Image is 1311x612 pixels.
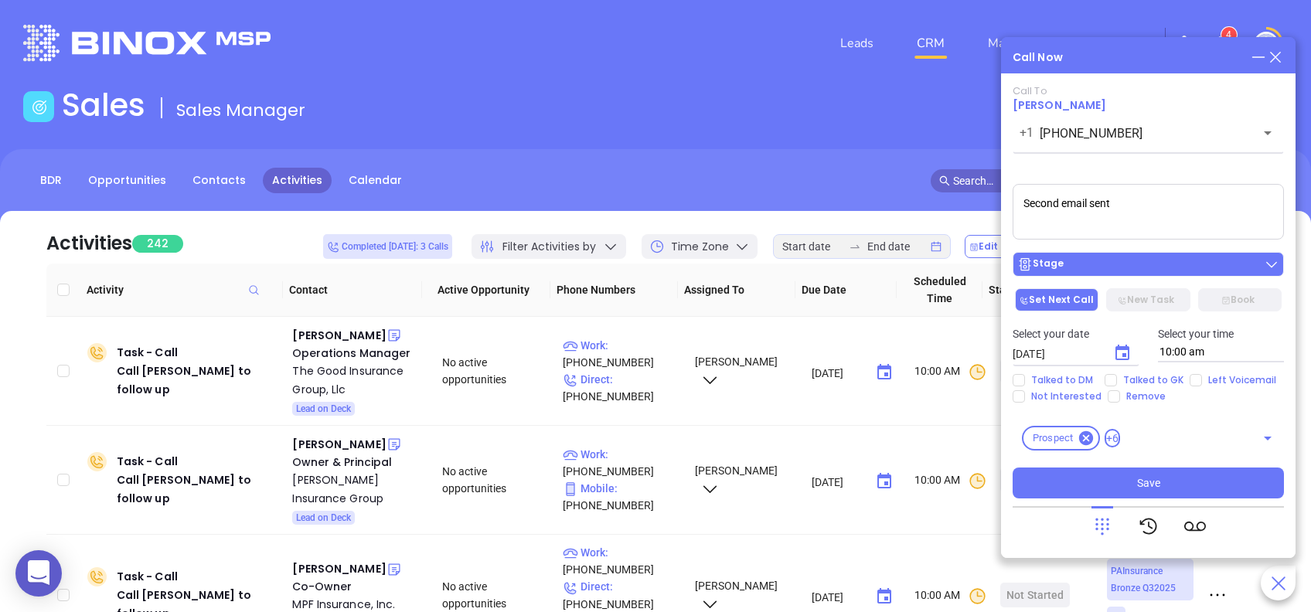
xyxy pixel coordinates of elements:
span: +6 [1105,429,1120,447]
span: Mobile : [563,482,618,495]
button: Choose date, selected date is Sep 10, 2025 [1107,338,1138,369]
p: [PHONE_NUMBER] [563,544,680,578]
th: Scheduled Time [897,263,982,317]
th: Status [982,263,1078,317]
div: No active opportunities [442,463,550,497]
span: Direct : [563,373,613,386]
div: No active opportunities [442,578,550,612]
img: iconSetting [1175,35,1194,53]
th: Contact [283,263,421,317]
p: [PHONE_NUMBER] [563,446,680,480]
span: 10:00 AM [914,586,987,606]
span: Prospect [1023,430,1082,446]
button: Open [1257,427,1279,449]
a: Calendar [339,168,411,193]
div: Activities [46,229,132,257]
p: Select your date [1013,325,1139,342]
div: Task - Call [117,343,281,399]
div: Stage [1017,257,1064,272]
sup: 4 [1221,27,1237,42]
div: Owner & Principal [292,454,421,471]
a: Activities [263,168,332,193]
div: Call [PERSON_NAME] to follow up [117,362,281,399]
button: Edit Due Date [965,235,1051,258]
a: Marketing [982,28,1051,59]
button: Set Next Call [1015,288,1098,311]
a: [PERSON_NAME] [1013,97,1106,113]
p: [PHONE_NUMBER] [563,480,680,514]
input: Start date [782,238,843,255]
span: Direct : [563,580,613,593]
div: Prospect [1022,426,1100,450]
a: Leads [834,28,880,59]
span: [PERSON_NAME] [693,355,778,385]
button: Open [1257,122,1279,144]
a: BDR [31,168,71,193]
h1: Sales [62,87,145,124]
input: Enter phone number or name [1040,124,1234,142]
div: [PERSON_NAME] [292,559,386,578]
img: user [1254,32,1279,56]
a: CRM [911,28,951,59]
img: iconNotification [1211,35,1229,53]
button: Book [1198,288,1282,311]
span: 242 [132,235,183,253]
p: [PHONE_NUMBER] [563,371,680,405]
a: Reporting [1081,28,1149,59]
p: [PHONE_NUMBER] [563,337,680,371]
span: [PERSON_NAME] [693,580,778,609]
span: search [939,175,950,186]
th: Due Date [795,263,897,317]
div: Co-Owner [292,578,421,595]
button: Stage [1013,252,1284,277]
button: Save [1013,467,1284,498]
span: Lead on Deck [296,400,351,417]
div: Call Now [1013,49,1063,66]
span: 10:00 AM [914,362,987,382]
span: Lead on Deck [296,509,351,526]
div: [PERSON_NAME] [292,326,386,345]
div: Call [PERSON_NAME] to follow up [117,471,281,508]
span: Save [1137,474,1160,491]
button: New Task [1106,288,1190,311]
span: [PERSON_NAME] [693,464,778,494]
th: Active Opportunity [422,263,550,317]
a: [PERSON_NAME] Insurance Group [292,471,421,508]
div: [PERSON_NAME] [292,435,386,454]
span: 4 [1226,29,1231,40]
p: Select your time [1158,325,1285,342]
a: Opportunities [79,168,175,193]
span: 10:00 AM [914,471,987,491]
span: swap-right [849,240,861,253]
button: Choose date, selected date is Sep 2, 2025 [869,357,900,388]
p: +1 [1020,124,1033,142]
input: MM/DD/YYYY [812,474,863,489]
input: End date [867,238,928,255]
span: Work : [563,448,608,461]
span: Activity [87,281,277,298]
input: MM/DD/YYYY [1013,346,1101,362]
button: Choose date, selected date is Sep 2, 2025 [869,466,900,497]
span: Remove [1120,390,1172,403]
span: Left Voicemail [1202,374,1282,386]
div: Operations Manager [292,345,421,362]
span: Not Interested [1025,390,1108,403]
input: MM/DD/YYYY [812,590,863,605]
a: The Good Insurance Group, Llc [292,362,421,399]
span: PAInsurance Bronze Q32025 [1111,563,1190,597]
span: Work : [563,339,608,352]
th: Phone Numbers [550,263,679,317]
img: logo [23,25,271,61]
input: MM/DD/YYYY [812,365,863,380]
p: [PHONE_NUMBER] [563,578,680,612]
div: Not Started [1006,583,1064,607]
th: Assigned To [678,263,795,317]
button: Choose date, selected date is Sep 2, 2025 [869,581,900,612]
span: Work : [563,546,608,559]
a: Contacts [183,168,255,193]
span: Completed [DATE]: 3 Calls [327,238,448,255]
div: Task - Call [117,452,281,508]
span: to [849,240,861,253]
span: Call To [1013,83,1047,98]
